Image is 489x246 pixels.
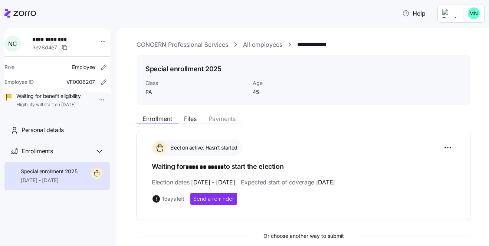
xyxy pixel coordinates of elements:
[137,232,470,240] span: Or choose another way to submit
[209,116,236,122] span: Payments
[145,64,221,73] h1: Special enrollment 2025
[16,102,81,108] span: Eligibility will start on [DATE]
[442,9,457,18] img: Employer logo
[316,178,335,187] span: [DATE]
[190,193,237,205] button: Send a reminder
[21,177,78,184] span: [DATE] - [DATE]
[21,168,78,175] span: Special enrollment 2025
[162,195,184,203] span: 1 days left
[22,125,64,135] span: Personal details
[253,79,327,87] span: Age
[402,9,426,18] span: Help
[16,92,81,100] span: Waiting for benefit eligibility
[145,88,247,96] span: PA
[145,79,247,87] span: Class
[32,44,57,51] span: 3e28d4e7
[137,40,228,49] a: CONCERN Professional Services
[4,63,14,71] span: Role
[8,41,17,47] span: N C
[142,116,172,122] span: Enrollment
[152,178,235,187] span: Election dates
[184,116,197,122] span: Files
[66,78,95,86] span: VF0006207
[72,63,95,71] span: Employee
[152,162,455,172] h1: Waiting for to start the election
[241,178,335,187] span: Expected start of coverage
[191,178,235,187] span: [DATE] - [DATE]
[243,40,282,49] a: All employees
[253,88,327,96] span: 45
[396,6,431,21] button: Help
[4,78,34,86] span: Employee ID
[193,195,234,203] span: Send a reminder
[22,147,53,156] span: Enrollments
[168,144,237,151] span: Election active: Hasn't started
[468,7,480,19] img: b0ee0d05d7ad5b312d7e0d752ccfd4ca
